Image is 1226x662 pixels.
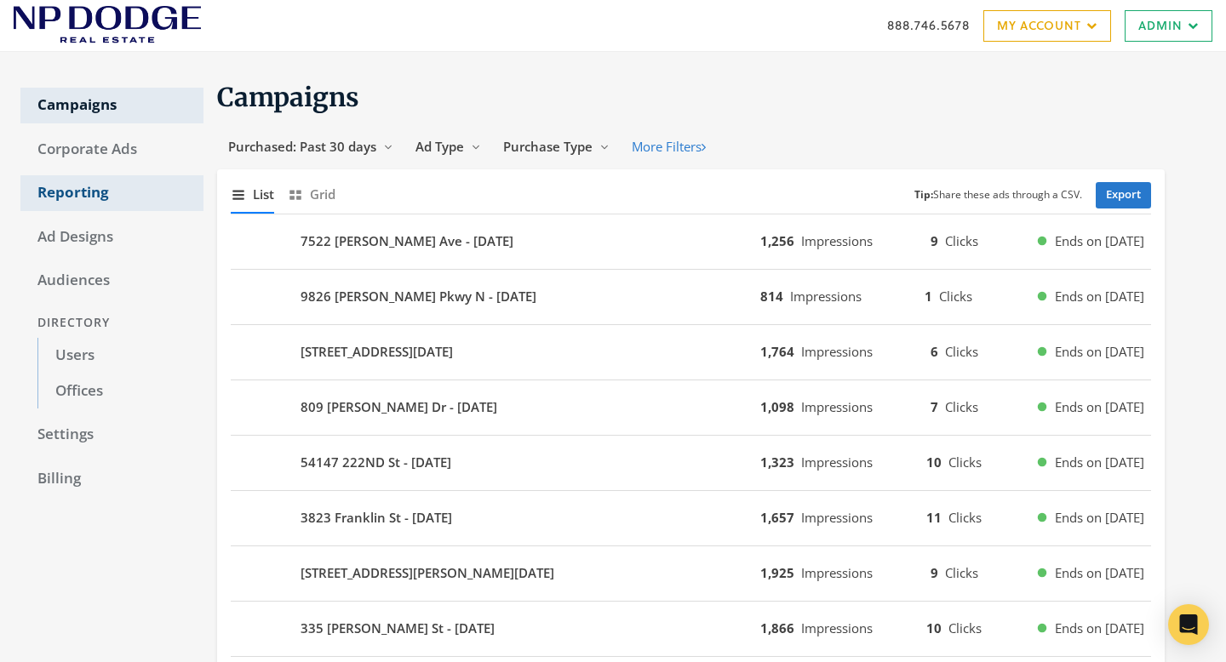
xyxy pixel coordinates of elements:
a: Export [1096,182,1151,208]
button: More Filters [621,131,717,163]
span: Impressions [790,288,862,305]
b: 1,657 [760,509,794,526]
span: Impressions [801,564,873,581]
b: 1 [925,288,932,305]
div: Directory [20,307,203,339]
button: 9826 [PERSON_NAME] Pkwy N - [DATE]814Impressions1ClicksEnds on [DATE] [231,277,1151,317]
span: Clicks [945,564,978,581]
a: Users [37,338,203,374]
b: 9 [931,564,938,581]
b: 10 [926,454,942,471]
span: Ends on [DATE] [1055,231,1144,251]
span: Clicks [939,288,972,305]
span: Impressions [801,619,873,636]
span: Clicks [945,232,978,249]
b: 11 [926,509,942,526]
span: Clicks [948,454,982,471]
button: Ad Type [404,131,492,163]
b: [STREET_ADDRESS][PERSON_NAME][DATE] [301,563,554,583]
b: 54147 222ND St - [DATE] [301,453,451,472]
span: Impressions [801,232,873,249]
button: [STREET_ADDRESS][DATE]1,764Impressions6ClicksEnds on [DATE] [231,332,1151,373]
a: My Account [983,10,1111,42]
b: [STREET_ADDRESS][DATE] [301,342,453,362]
img: Adwerx [14,6,201,45]
span: Ends on [DATE] [1055,287,1144,306]
a: 888.746.5678 [887,16,970,34]
b: 9826 [PERSON_NAME] Pkwy N - [DATE] [301,287,536,306]
span: Clicks [948,509,982,526]
small: Share these ads through a CSV. [914,187,1082,203]
span: Ad Type [415,138,464,155]
span: Ends on [DATE] [1055,453,1144,472]
a: Reporting [20,175,203,211]
button: Purchased: Past 30 days [217,131,404,163]
span: Purchase Type [503,138,593,155]
span: Ends on [DATE] [1055,397,1144,417]
button: 809 [PERSON_NAME] Dr - [DATE]1,098Impressions7ClicksEnds on [DATE] [231,387,1151,428]
b: Tip: [914,187,933,202]
span: Clicks [948,619,982,636]
button: Purchase Type [492,131,621,163]
b: 809 [PERSON_NAME] Dr - [DATE] [301,397,497,417]
button: 7522 [PERSON_NAME] Ave - [DATE]1,256Impressions9ClicksEnds on [DATE] [231,221,1151,262]
b: 6 [931,343,938,360]
button: List [231,176,274,213]
span: Purchased: Past 30 days [228,138,376,155]
span: Clicks [945,343,978,360]
span: List [253,185,274,204]
b: 1,866 [760,619,794,636]
span: Ends on [DATE] [1055,563,1144,583]
b: 1,323 [760,454,794,471]
a: Admin [1125,10,1212,42]
b: 3823 Franklin St - [DATE] [301,508,452,528]
span: Impressions [801,509,873,526]
span: Impressions [801,398,873,415]
button: 335 [PERSON_NAME] St - [DATE]1,866Impressions10ClicksEnds on [DATE] [231,608,1151,649]
span: Ends on [DATE] [1055,619,1144,638]
b: 1,764 [760,343,794,360]
a: Offices [37,374,203,409]
button: 54147 222ND St - [DATE]1,323Impressions10ClicksEnds on [DATE] [231,442,1151,483]
span: Campaigns [217,81,359,113]
a: Settings [20,417,203,453]
a: Billing [20,461,203,497]
b: 335 [PERSON_NAME] St - [DATE] [301,619,495,638]
b: 1,925 [760,564,794,581]
span: Impressions [801,454,873,471]
a: Ad Designs [20,220,203,255]
span: Clicks [945,398,978,415]
span: Ends on [DATE] [1055,342,1144,362]
div: Open Intercom Messenger [1168,604,1209,645]
button: Grid [288,176,335,213]
b: 10 [926,619,942,636]
span: Impressions [801,343,873,360]
button: 3823 Franklin St - [DATE]1,657Impressions11ClicksEnds on [DATE] [231,498,1151,539]
b: 1,098 [760,398,794,415]
a: Campaigns [20,88,203,123]
button: [STREET_ADDRESS][PERSON_NAME][DATE]1,925Impressions9ClicksEnds on [DATE] [231,553,1151,594]
span: Grid [310,185,335,204]
b: 7522 [PERSON_NAME] Ave - [DATE] [301,231,513,251]
b: 1,256 [760,232,794,249]
b: 9 [931,232,938,249]
a: Corporate Ads [20,132,203,168]
span: Ends on [DATE] [1055,508,1144,528]
b: 7 [931,398,938,415]
a: Audiences [20,263,203,299]
b: 814 [760,288,783,305]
